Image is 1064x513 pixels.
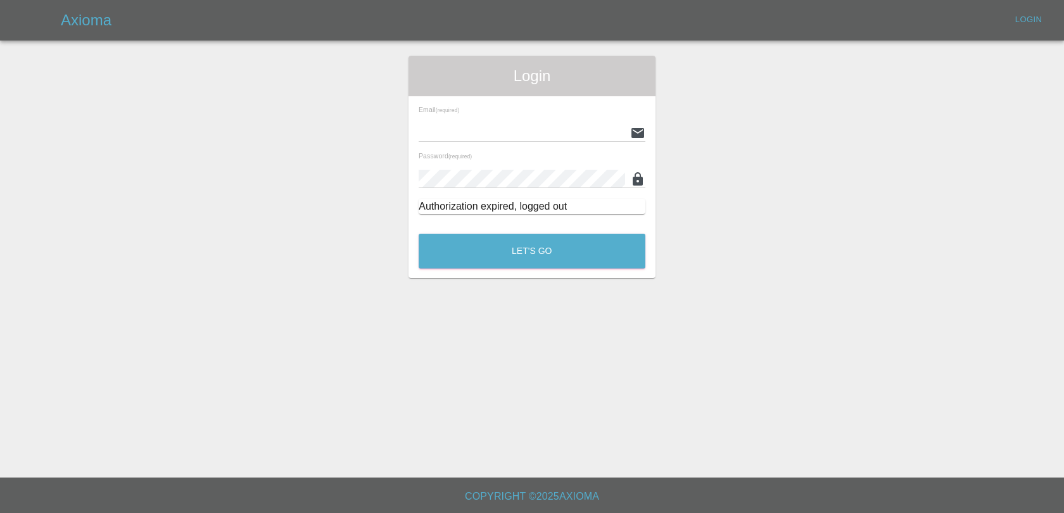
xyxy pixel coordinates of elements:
[419,152,472,160] span: Password
[61,10,111,30] h5: Axioma
[419,234,645,269] button: Let's Go
[10,488,1054,505] h6: Copyright © 2025 Axioma
[448,154,472,160] small: (required)
[419,199,645,214] div: Authorization expired, logged out
[419,106,459,113] span: Email
[436,108,459,113] small: (required)
[419,66,645,86] span: Login
[1008,10,1049,30] a: Login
